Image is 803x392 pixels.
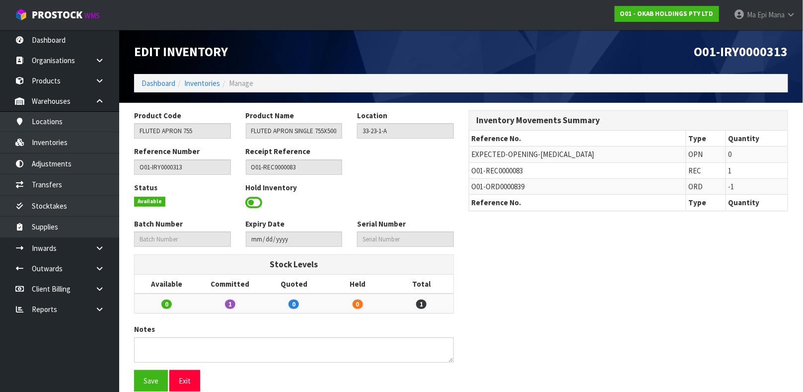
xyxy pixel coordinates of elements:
th: Committed [198,275,262,294]
span: REC [689,166,702,175]
span: ORD [689,182,703,191]
span: Manage [229,78,253,88]
input: Receipt Reference [246,159,343,175]
th: Total [389,275,453,294]
th: Type [686,195,726,211]
h3: Stock Levels [142,260,446,269]
span: O01-ORD0000839 [472,182,525,191]
th: Reference No. [469,195,686,211]
label: Expiry Date [246,219,285,229]
label: Batch Number [134,219,183,229]
label: Reference Number [134,146,200,157]
input: Location [357,123,454,139]
th: Available [135,275,198,294]
th: Quantity [726,131,788,147]
small: WMS [84,11,100,20]
input: Product Code [134,123,231,139]
label: Hold Inventory [246,182,297,193]
input: Batch Number [134,232,231,247]
span: Edit Inventory [134,43,228,60]
span: ProStock [32,8,82,21]
span: 0 [729,150,732,159]
span: EXPECTED-OPENING-[MEDICAL_DATA] [472,150,594,159]
th: Held [326,275,389,294]
strong: O01 - OKAB HOLDINGS PTY LTD [620,9,714,18]
label: Serial Number [357,219,406,229]
h3: Inventory Movements Summary [477,116,781,125]
span: Available [134,197,165,207]
img: cube-alt.png [15,8,27,21]
span: 1 [729,166,732,175]
span: O01-IRY0000313 [694,43,788,60]
button: Exit [169,370,200,392]
a: O01 - OKAB HOLDINGS PTY LTD [615,6,719,22]
label: Notes [134,324,155,334]
span: Ma Epi [747,10,767,19]
th: Reference No. [469,131,686,147]
th: Quoted [262,275,326,294]
span: 0 [353,300,363,309]
a: Inventories [184,78,220,88]
span: 0 [161,300,172,309]
label: Status [134,182,157,193]
th: Quantity [726,195,788,211]
label: Product Code [134,110,181,121]
span: OPN [689,150,703,159]
span: Mana [768,10,785,19]
input: Serial Number [357,232,454,247]
th: Type [686,131,726,147]
button: Save [134,370,168,392]
label: Product Name [246,110,294,121]
input: Product Name [246,123,343,139]
label: Receipt Reference [246,146,311,157]
span: -1 [729,182,734,191]
span: O01-REC0000083 [472,166,523,175]
span: 1 [416,300,427,309]
label: Location [357,110,387,121]
span: 0 [289,300,299,309]
span: 1 [225,300,235,309]
a: Dashboard [142,78,175,88]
